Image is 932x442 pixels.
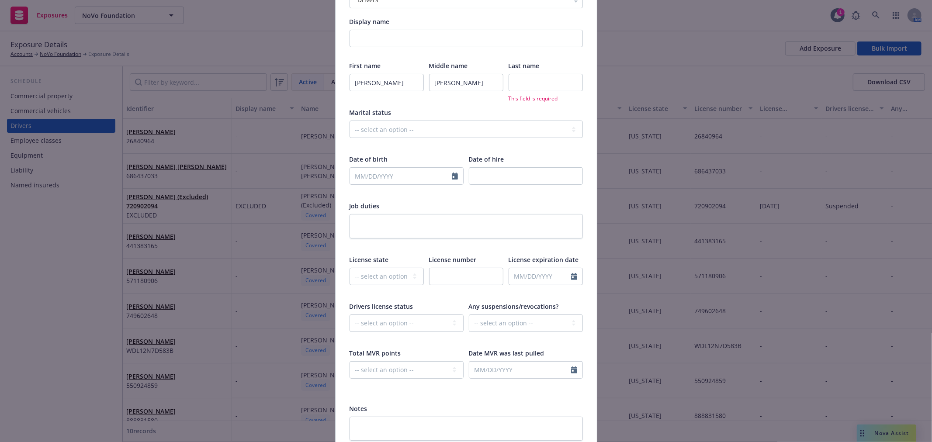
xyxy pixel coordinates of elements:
[469,362,571,378] input: MM/DD/YYYY
[350,349,401,357] span: Total MVR points
[429,62,468,70] span: Middle name
[350,62,381,70] span: First name
[571,366,577,373] svg: Calendar
[350,256,389,264] span: License state
[350,404,367,413] span: Notes
[429,256,477,264] span: License number
[509,95,583,102] span: This field is required
[350,168,452,184] input: MM/DD/YYYY
[350,202,380,210] span: Job duties
[350,108,392,117] span: Marital status
[350,155,388,163] span: Date of birth
[469,155,504,163] span: Date of hire
[350,17,390,26] span: Display name
[452,173,458,180] svg: Calendar
[509,62,540,70] span: Last name
[350,302,413,311] span: Drivers license status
